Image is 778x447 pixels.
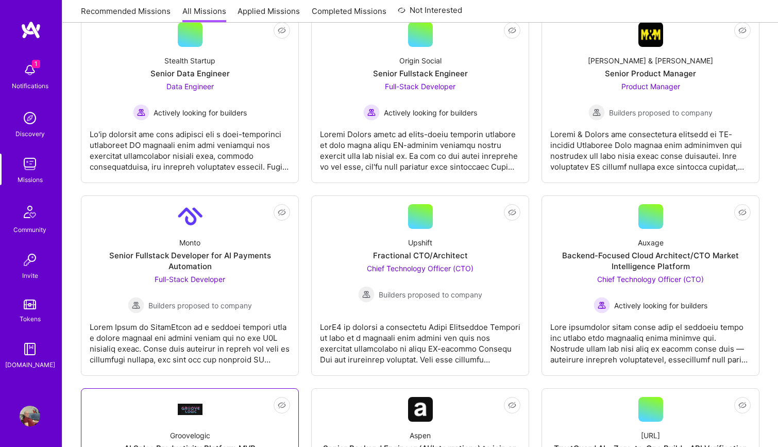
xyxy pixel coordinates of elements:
[609,107,713,118] span: Builders proposed to company
[18,174,43,185] div: Missions
[320,313,520,365] div: LorE4 ip dolorsi a consectetu Adipi Elitseddoe Tempori ut labo et d magnaali enim admini ven quis...
[22,270,38,281] div: Invite
[150,68,230,79] div: Senior Data Engineer
[155,275,225,284] span: Full-Stack Developer
[605,68,696,79] div: Senior Product Manager
[278,401,286,409] i: icon EyeClosed
[90,204,290,367] a: Company LogoMontoSenior Fullstack Developer for AI Payments AutomationFull-Stack Developer Builde...
[90,250,290,272] div: Senior Fullstack Developer for AI Payments Automation
[20,154,40,174] img: teamwork
[154,107,247,118] span: Actively looking for builders
[238,6,300,23] a: Applied Missions
[5,359,55,370] div: [DOMAIN_NAME]
[508,401,516,409] i: icon EyeClosed
[550,250,751,272] div: Backend-Focused Cloud Architect/CTO Market Intelligence Platform
[18,200,42,224] img: Community
[638,22,663,47] img: Company Logo
[320,121,520,172] div: Loremi Dolors ametc ad elits-doeiu temporin utlabore et dolo magna aliqu EN-adminim veniamqu nost...
[312,6,386,23] a: Completed Missions
[128,297,144,313] img: Builders proposed to company
[20,339,40,359] img: guide book
[508,208,516,217] i: icon EyeClosed
[20,313,41,324] div: Tokens
[320,204,520,367] a: UpshiftFractional CTO/ArchitectChief Technology Officer (CTO) Builders proposed to companyBuilder...
[399,55,442,66] div: Origin Social
[166,82,214,91] span: Data Engineer
[641,430,660,441] div: [URL]
[12,80,48,91] div: Notifications
[13,224,46,235] div: Community
[408,237,432,248] div: Upshift
[20,406,40,426] img: User Avatar
[638,237,664,248] div: Auxage
[24,300,36,309] img: tokens
[20,250,40,270] img: Invite
[550,121,751,172] div: Loremi & Dolors ame consectetura elitsedd ei TE-incidid Utlaboree Dolo magnaa enim adminimven qui...
[90,121,290,172] div: Lo'ip dolorsit ame cons adipisci eli s doei-temporinci utlaboreet DO magnaali enim admi veniamqui...
[133,104,149,121] img: Actively looking for builders
[373,68,468,79] div: Senior Fullstack Engineer
[20,108,40,128] img: discovery
[20,60,40,80] img: bell
[614,300,707,311] span: Actively looking for builders
[385,82,455,91] span: Full-Stack Developer
[550,313,751,365] div: Lore ipsumdolor sitam conse adip el seddoeiu tempo inc utlabo etdo magnaaliq enima minimve qui. N...
[588,104,605,121] img: Builders proposed to company
[21,21,41,39] img: logo
[182,6,226,23] a: All Missions
[621,82,680,91] span: Product Manager
[738,208,747,217] i: icon EyeClosed
[278,208,286,217] i: icon EyeClosed
[178,204,202,229] img: Company Logo
[594,297,610,313] img: Actively looking for builders
[508,26,516,35] i: icon EyeClosed
[597,275,704,284] span: Chief Technology Officer (CTO)
[358,286,375,303] img: Builders proposed to company
[550,22,751,174] a: Company Logo[PERSON_NAME] & [PERSON_NAME]Senior Product ManagerProduct Manager Builders proposed ...
[408,397,433,422] img: Company Logo
[170,430,210,441] div: Groovelogic
[179,237,200,248] div: Monto
[17,406,43,426] a: User Avatar
[398,4,462,23] a: Not Interested
[384,107,477,118] span: Actively looking for builders
[178,404,202,415] img: Company Logo
[367,264,473,273] span: Chief Technology Officer (CTO)
[550,204,751,367] a: AuxageBackend-Focused Cloud Architect/CTO Market Intelligence PlatformChief Technology Officer (C...
[320,22,520,174] a: Origin SocialSenior Fullstack EngineerFull-Stack Developer Actively looking for buildersActively ...
[81,6,171,23] a: Recommended Missions
[363,104,380,121] img: Actively looking for builders
[164,55,215,66] div: Stealth Startup
[588,55,713,66] div: [PERSON_NAME] & [PERSON_NAME]
[15,128,45,139] div: Discovery
[373,250,468,261] div: Fractional CTO/Architect
[738,401,747,409] i: icon EyeClosed
[32,60,40,68] span: 1
[278,26,286,35] i: icon EyeClosed
[148,300,252,311] span: Builders proposed to company
[90,313,290,365] div: Lorem Ipsum do SitamEtcon ad e seddoei tempori utla e dolore magnaal eni admini veniam qui no exe...
[410,430,431,441] div: Aspen
[738,26,747,35] i: icon EyeClosed
[379,289,482,300] span: Builders proposed to company
[90,22,290,174] a: Stealth StartupSenior Data EngineerData Engineer Actively looking for buildersActively looking fo...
